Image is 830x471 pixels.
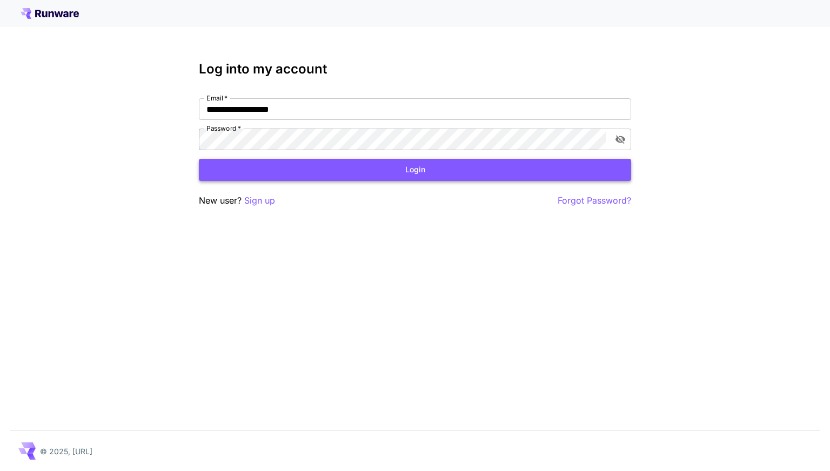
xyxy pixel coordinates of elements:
[244,194,275,207] button: Sign up
[558,194,631,207] button: Forgot Password?
[206,124,241,133] label: Password
[199,159,631,181] button: Login
[199,62,631,77] h3: Log into my account
[206,93,227,103] label: Email
[199,194,275,207] p: New user?
[40,446,92,457] p: © 2025, [URL]
[611,130,630,149] button: toggle password visibility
